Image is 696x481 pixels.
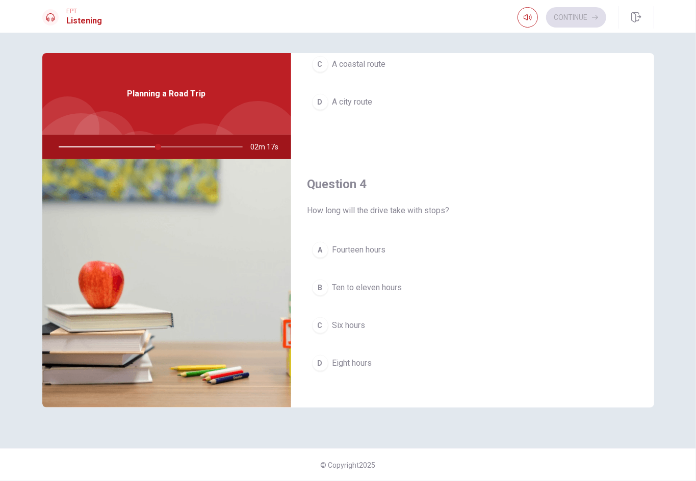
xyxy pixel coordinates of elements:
[312,355,328,371] div: D
[127,88,206,100] span: Planning a Road Trip
[312,280,328,296] div: B
[332,244,386,256] span: Fourteen hours
[307,52,638,77] button: CA coastal route
[332,319,366,332] span: Six hours
[312,317,328,334] div: C
[332,357,372,369] span: Eight hours
[307,89,638,115] button: DA city route
[307,313,638,338] button: CSix hours
[67,15,102,27] h1: Listening
[321,461,376,469] span: © Copyright 2025
[307,205,638,217] span: How long will the drive take with stops?
[312,242,328,258] div: A
[42,159,291,408] img: Planning a Road Trip
[251,135,287,159] span: 02m 17s
[307,237,638,263] button: AFourteen hours
[67,8,102,15] span: EPT
[307,350,638,376] button: DEight hours
[332,282,402,294] span: Ten to eleven hours
[312,94,328,110] div: D
[307,176,638,192] h4: Question 4
[332,58,386,70] span: A coastal route
[307,275,638,300] button: BTen to eleven hours
[312,56,328,72] div: C
[332,96,373,108] span: A city route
